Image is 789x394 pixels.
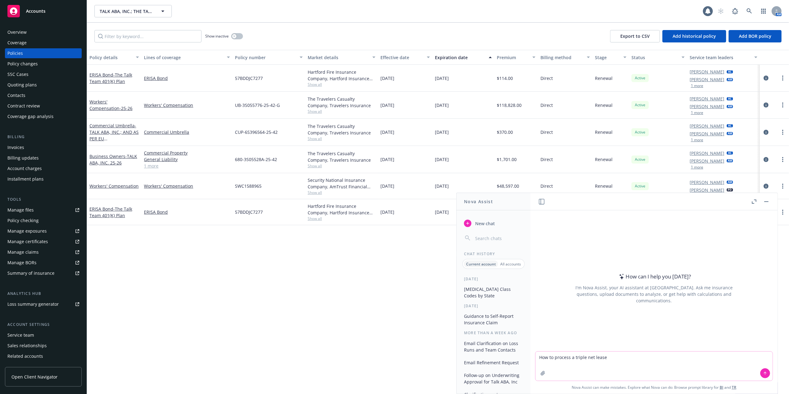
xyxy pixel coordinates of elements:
[634,183,646,189] span: Active
[380,183,394,189] span: [DATE]
[5,2,82,20] a: Accounts
[5,142,82,152] a: Invoices
[5,341,82,351] a: Sales relationships
[7,299,59,309] div: Loss summary generator
[205,33,229,39] span: Show inactive
[141,50,232,65] button: Lines of coverage
[540,102,553,108] span: Direct
[5,351,82,361] a: Related accounts
[466,261,496,267] p: Current account
[690,54,751,61] div: Service team leaders
[540,54,583,61] div: Billing method
[595,54,620,61] div: Stage
[690,158,724,164] a: [PERSON_NAME]
[308,136,375,141] span: Show all
[497,75,513,81] span: $114.00
[5,112,82,121] a: Coverage gap analysis
[5,226,82,236] a: Manage exposures
[620,33,650,39] span: Export to CSV
[5,69,82,79] a: SSC Cases
[595,156,613,163] span: Renewal
[779,129,787,136] a: more
[232,50,305,65] button: Policy number
[308,69,375,82] div: Hartford Fire Insurance Company, Hartford Insurance Group
[144,209,230,215] a: ERISA Bond
[435,156,449,163] span: [DATE]
[673,33,716,39] span: Add historical policy
[7,153,39,163] div: Billing updates
[235,54,296,61] div: Policy number
[500,261,521,267] p: All accounts
[144,54,223,61] div: Lines of coverage
[308,163,375,169] span: Show all
[5,205,82,215] a: Manage files
[5,362,82,372] a: Client features
[494,50,538,65] button: Premium
[629,50,687,65] button: Status
[7,112,54,121] div: Coverage gap analysis
[462,338,526,355] button: Email Clarification on Loss Runs and Team Contacts
[89,123,139,148] a: Commercial Umbrella
[497,102,522,108] span: $118,828.00
[464,198,493,205] h1: Nova Assist
[380,54,423,61] div: Effective date
[690,179,724,186] a: [PERSON_NAME]
[7,38,27,48] div: Coverage
[7,362,38,372] div: Client features
[308,203,375,216] div: Hartford Fire Insurance Company, Hartford Insurance Group
[89,183,139,189] a: Workers' Compensation
[94,5,172,17] button: TALK ABA, INC.; THE TALK TEAM, A PROFESSIONAL SPEECH PATHOLOGIST CORP.
[762,74,770,82] a: circleInformation
[235,102,280,108] span: UB-3S055776-25-42-G
[720,385,723,390] a: BI
[308,150,375,163] div: The Travelers Casualty Company, Travelers Insurance
[462,218,526,229] button: New chat
[435,54,485,61] div: Expiration date
[762,129,770,136] a: circleInformation
[5,59,82,69] a: Policy changes
[308,96,375,109] div: The Travelers Casualty Company, Travelers Insurance
[457,276,531,282] div: [DATE]
[5,196,82,203] div: Tools
[592,50,629,65] button: Stage
[5,134,82,140] div: Billing
[308,123,375,136] div: The Travelers Casualty Company, Travelers Insurance
[691,138,703,142] button: 1 more
[144,156,230,163] a: General Liability
[5,101,82,111] a: Contract review
[7,341,47,351] div: Sales relationships
[7,237,48,247] div: Manage certificates
[690,187,724,193] a: [PERSON_NAME]
[7,80,37,90] div: Quoting plans
[89,72,132,84] a: ERISA Bond
[380,156,394,163] span: [DATE]
[595,102,613,108] span: Renewal
[497,156,517,163] span: $1,701.00
[7,101,40,111] div: Contract review
[144,129,230,135] a: Commercial Umbrella
[7,27,27,37] div: Overview
[732,385,736,390] a: TR
[89,54,132,61] div: Policy details
[634,102,646,108] span: Active
[7,164,42,173] div: Account charges
[457,303,531,309] div: [DATE]
[7,268,54,278] div: Summary of insurance
[235,183,262,189] span: SWC1588965
[743,5,756,17] a: Search
[739,33,771,39] span: Add BOR policy
[7,247,39,257] div: Manage claims
[631,54,678,61] div: Status
[779,156,787,163] a: more
[5,258,82,268] a: Manage BORs
[610,30,660,42] button: Export to CSV
[5,164,82,173] a: Account charges
[144,102,230,108] a: Workers' Compensation
[380,102,394,108] span: [DATE]
[7,59,38,69] div: Policy changes
[7,216,39,225] div: Policy checking
[690,76,724,83] a: [PERSON_NAME]
[435,183,449,189] span: [DATE]
[538,50,592,65] button: Billing method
